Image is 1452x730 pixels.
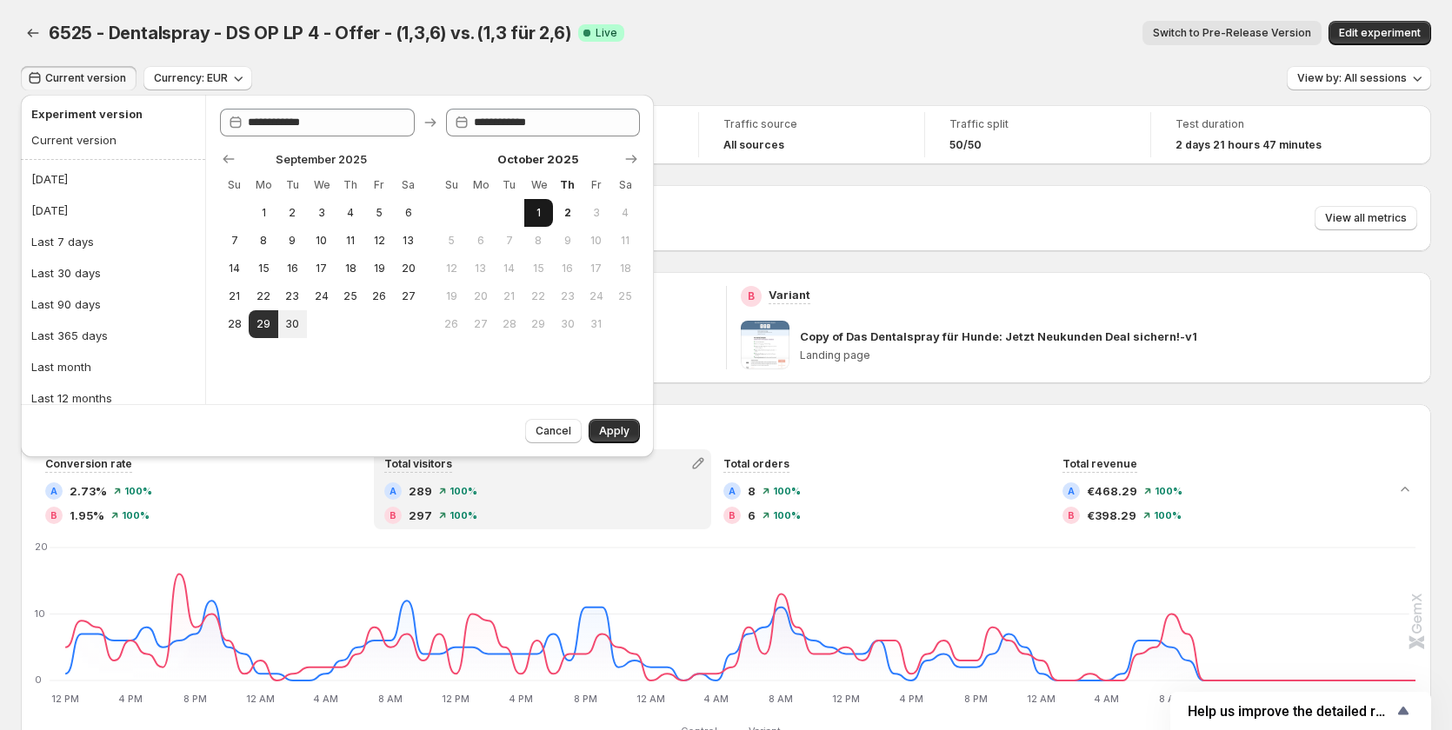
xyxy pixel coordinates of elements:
[336,199,364,227] button: Thursday September 4 2025
[442,693,470,705] text: 12 PM
[249,227,277,255] button: Monday September 8 2025
[473,289,488,303] span: 20
[314,262,329,275] span: 17
[256,262,270,275] span: 15
[560,289,575,303] span: 23
[401,234,416,248] span: 13
[531,178,546,192] span: We
[509,693,533,705] text: 4 PM
[35,541,48,553] text: 20
[800,348,1418,362] p: Landing page
[618,206,633,220] span: 4
[723,117,900,131] span: Traffic source
[307,282,336,310] button: Wednesday September 24 2025
[599,424,629,438] span: Apply
[278,255,307,282] button: Tuesday September 16 2025
[314,289,329,303] span: 24
[531,289,546,303] span: 22
[31,233,94,250] div: Last 7 days
[401,262,416,275] span: 20
[611,171,640,199] th: Saturday
[285,178,300,192] span: Tu
[343,289,357,303] span: 25
[553,199,582,227] button: Today Thursday October 2 2025
[495,282,523,310] button: Tuesday October 21 2025
[343,206,357,220] span: 4
[365,255,394,282] button: Friday September 19 2025
[216,147,241,171] button: Show previous month, August 2025
[314,178,329,192] span: We
[31,295,101,313] div: Last 90 days
[394,199,423,227] button: Saturday September 6 2025
[444,234,459,248] span: 5
[122,510,150,521] span: 100%
[723,457,789,470] span: Total orders
[227,317,242,331] span: 28
[343,178,357,192] span: Th
[723,116,900,154] a: Traffic sourceAll sources
[1176,138,1322,152] span: 2 days 21 hours 47 minutes
[560,206,575,220] span: 2
[466,255,495,282] button: Monday October 13 2025
[278,282,307,310] button: Tuesday September 23 2025
[618,178,633,192] span: Sa
[524,199,553,227] button: Wednesday October 1 2025
[1325,211,1407,225] span: View all metrics
[618,234,633,248] span: 11
[437,255,466,282] button: Sunday October 12 2025
[26,196,200,224] button: [DATE]
[589,234,603,248] span: 10
[401,178,416,192] span: Sa
[729,486,736,496] h2: A
[256,234,270,248] span: 8
[1329,21,1431,45] button: Edit experiment
[227,234,242,248] span: 7
[394,255,423,282] button: Saturday September 20 2025
[729,510,736,521] h2: B
[611,255,640,282] button: Saturday October 18 2025
[589,317,603,331] span: 31
[343,262,357,275] span: 18
[473,234,488,248] span: 6
[220,282,249,310] button: Sunday September 21 2025
[723,138,784,152] h4: All sources
[1315,206,1417,230] button: View all metrics
[444,262,459,275] span: 12
[437,282,466,310] button: Sunday October 19 2025
[307,199,336,227] button: Wednesday September 3 2025
[26,384,200,412] button: Last 12 months
[336,282,364,310] button: Thursday September 25 2025
[1068,486,1075,496] h2: A
[307,171,336,199] th: Wednesday
[832,693,860,705] text: 12 PM
[336,255,364,282] button: Thursday September 18 2025
[183,693,207,705] text: 8 PM
[220,255,249,282] button: Sunday September 14 2025
[502,317,516,331] span: 28
[365,227,394,255] button: Friday September 12 2025
[1154,510,1182,521] span: 100%
[45,71,126,85] span: Current version
[1087,507,1136,524] span: €398.29
[1027,693,1056,705] text: 12 AM
[618,289,633,303] span: 25
[589,178,603,192] span: Fr
[444,178,459,192] span: Su
[394,227,423,255] button: Saturday September 13 2025
[1339,26,1421,40] span: Edit experiment
[524,282,553,310] button: Wednesday October 22 2025
[35,418,1417,435] h2: Performance over time
[50,486,57,496] h2: A
[390,486,396,496] h2: A
[249,171,277,199] th: Monday
[473,317,488,331] span: 27
[1188,703,1393,720] span: Help us improve the detailed report for A/B campaigns
[278,199,307,227] button: Tuesday September 2 2025
[227,178,242,192] span: Su
[524,310,553,338] button: Wednesday October 29 2025
[314,206,329,220] span: 3
[220,227,249,255] button: Sunday September 7 2025
[466,310,495,338] button: Monday October 27 2025
[553,227,582,255] button: Thursday October 9 2025
[553,282,582,310] button: Thursday October 23 2025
